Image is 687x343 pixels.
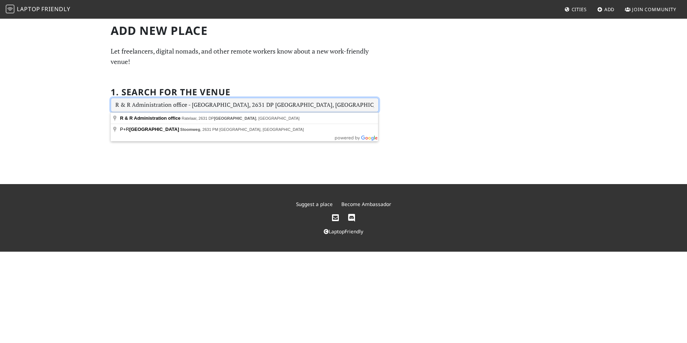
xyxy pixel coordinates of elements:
span: Stoomweg [180,127,200,132]
span: Laptop [17,5,40,13]
a: Add [594,3,618,16]
img: LaptopFriendly [6,5,14,13]
span: Add [604,6,615,13]
span: Ratelaar, 2631 DP , [GEOGRAPHIC_DATA] [182,116,300,120]
span: P+R [120,127,180,132]
a: LaptopFriendly [324,228,363,235]
input: Enter a location [111,98,379,112]
a: Become Ambassador [341,201,391,207]
span: [GEOGRAPHIC_DATA] [214,116,256,120]
span: Join Community [632,6,676,13]
p: Let freelancers, digital nomads, and other remote workers know about a new work-friendly venue! [111,46,379,67]
span: R & R Administration office [120,115,181,121]
a: Suggest a place [296,201,333,207]
span: Friendly [41,5,70,13]
span: , 2631 PM [GEOGRAPHIC_DATA], [GEOGRAPHIC_DATA] [180,127,304,132]
span: [GEOGRAPHIC_DATA] [129,127,179,132]
span: Cities [572,6,587,13]
a: Cities [562,3,590,16]
a: LaptopFriendly LaptopFriendly [6,3,70,16]
h1: Add new Place [111,24,379,37]
a: Join Community [622,3,679,16]
h2: 1. Search for the venue [111,87,230,97]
